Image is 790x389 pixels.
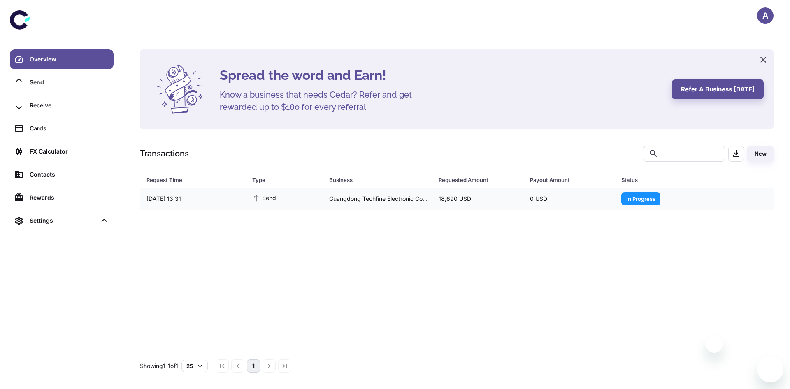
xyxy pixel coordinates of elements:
[621,174,729,186] div: Status
[10,119,114,138] a: Cards
[621,194,660,203] span: In Progress
[247,359,260,373] button: page 1
[747,146,774,162] button: New
[140,361,178,370] p: Showing 1-1 of 1
[30,78,109,87] div: Send
[252,174,308,186] div: Type
[672,79,764,99] button: Refer a business [DATE]
[10,211,114,231] div: Settings
[10,72,114,92] a: Send
[30,193,109,202] div: Rewards
[30,170,109,179] div: Contacts
[140,191,246,207] div: [DATE] 13:31
[30,55,109,64] div: Overview
[220,65,662,85] h4: Spread the word and Earn!
[439,174,520,186] span: Requested Amount
[220,89,425,113] h5: Know a business that needs Cedar? Refer and get rewarded up to $180 for every referral.
[621,174,739,186] span: Status
[30,216,96,225] div: Settings
[439,174,509,186] div: Requested Amount
[757,7,774,24] button: A
[323,191,432,207] div: Guangdong Techfine Electronic Co.,Ltd
[757,356,783,382] iframe: Button to launch messaging window
[214,359,293,373] nav: pagination navigation
[30,101,109,110] div: Receive
[30,147,109,156] div: FX Calculator
[252,174,319,186] span: Type
[10,49,114,69] a: Overview
[530,174,601,186] div: Payout Amount
[140,147,189,160] h1: Transactions
[530,174,611,186] span: Payout Amount
[10,142,114,161] a: FX Calculator
[10,188,114,207] a: Rewards
[10,165,114,184] a: Contacts
[146,174,242,186] span: Request Time
[146,174,232,186] div: Request Time
[706,336,723,353] iframe: Close message
[30,124,109,133] div: Cards
[10,96,114,115] a: Receive
[181,360,208,372] button: 25
[432,191,523,207] div: 18,690 USD
[252,193,276,202] span: Send
[523,191,615,207] div: 0 USD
